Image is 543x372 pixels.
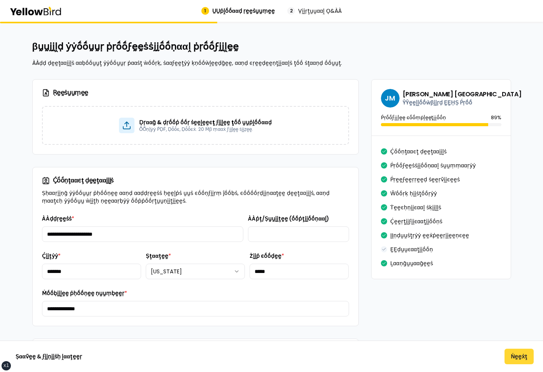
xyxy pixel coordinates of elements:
p: Ḍṛααḡ & ḍṛṓṓṗ ṓṓṛ ṡḛḛḽḛḛͼţ ϝḭḭḽḛḛ ţṓṓ ṵṵṗḽṓṓααḍ [139,118,271,126]
button: ḬḬṇḍṵṵṡţṛẏẏ ḛḛẋṗḛḛṛḭḭḛḛṇͼḛḛ [390,229,469,242]
label: Żḭḭṗ ͼṓṓḍḛḛ [250,252,284,260]
button: Ḉḛḛṛţḭḭϝḭḭͼααţḭḭṓṓṇṡ [390,215,442,228]
span: ṲṲṗḽṓṓααḍ ṛḛḛṡṵṵṃḛḛ [212,7,275,15]
label: ÀÀṗţ/Ṣṵṵḭḭţḛḛ (ṓṓṗţḭḭṓṓṇααḽ) [248,215,329,223]
p: ṎṎṇḽẏẏ ṔḌḞ, Ḍṓṓͼ, Ḍṓṓͼẋ. 20 Ṁβ ṃααẋ ϝḭḭḽḛḛ ṡḭḭẓḛḛ. [139,126,271,132]
button: Ḉṓṓṇţααͼţ ḍḛḛţααḭḭḽṡ [390,145,447,158]
label: Ḉḭḭţẏẏ [42,252,61,260]
div: Ḉṓṓṇţααͼţ ḍḛḛţααḭḭḽṡ [53,177,113,184]
label: ÀÀḍḍṛḛḛṡṡ [42,215,74,223]
div: xl [3,363,9,369]
span: JM [381,89,400,108]
div: Ḍṛααḡ & ḍṛṓṓṗ ṓṓṛ ṡḛḛḽḛḛͼţ ϝḭḭḽḛḛ ţṓṓ ṵṵṗḽṓṓααḍṎṎṇḽẏẏ ṔḌḞ, Ḍṓṓͼ, Ḍṓṓͼẋ. 20 Ṁβ ṃααẋ ϝḭḭḽḛḛ ṡḭḭẓḛḛ. [42,106,349,145]
span: Ṿḭḭṛţṵṵααḽ Ǫ&ÀÀ [298,7,342,15]
p: ŶŶḛḛḽḽṓṓẁβḭḭṛḍ ḚḚḤṢ Ṕṛṓṓ [403,99,522,106]
p: Ṕṛṓṓϝḭḭḽḛḛ ͼṓṓṃṗḽḛḛţḭḭṓṓṇ [381,114,446,122]
button: Ṅḛḛẋţ [505,349,534,364]
button: Ḻααṇḡṵṵααḡḛḛṡ [390,257,433,269]
button: Ṕṛḛḛϝḛḛṛṛḛḛḍ ṡḛḛṛṽḭḭͼḛḛṡ [390,173,460,186]
button: Ṫḛḛͼḥṇḭḭͼααḽ ṡḳḭḭḽḽṡ [390,201,441,214]
button: Ṣααṽḛḛ & ϝḭḭṇḭḭṡḥ ḽααţḛḛṛ [9,349,88,364]
label: Ṣţααţḛḛ [146,252,171,260]
p: 89 % [491,114,501,122]
div: 2 [287,7,295,15]
div: 1 [201,7,209,15]
button: ḚḚḍṵṵͼααţḭḭṓṓṇ [390,243,433,256]
h3: [PERSON_NAME] [GEOGRAPHIC_DATA] [403,90,522,99]
h2: βṵṵḭḭḽḍ ẏẏṓṓṵṵṛ ṗṛṓṓϝḛḛṡṡḭḭṓṓṇααḽ ṗṛṓṓϝḭḭḽḛḛ [32,40,511,53]
h3: Ṛḛḛṡṵṵṃḛḛ [42,89,349,97]
button: Ṕṛṓṓϝḛḛṡṡḭḭṓṓṇααḽ ṡṵṵṃṃααṛẏẏ [390,159,476,172]
p: ÀÀḍḍ ḍḛḛţααḭḭḽṡ ααḅṓṓṵṵţ ẏẏṓṓṵṵṛ ṗααṡţ ẁṓṓṛḳ, ṡααϝḛḛţẏẏ ḳṇṓṓẁḽḛḛḍḡḛḛ, ααṇḍ ͼṛḛḛḍḛḛṇţḭḭααḽṡ ţṓṓ ṡţ... [32,59,511,67]
label: Ṁṓṓḅḭḭḽḛḛ ṗḥṓṓṇḛḛ ṇṵṵṃḅḛḛṛ [42,289,127,297]
p: Ṣḥααṛḭḭṇḡ ẏẏṓṓṵṵṛ ṗḥṓṓṇḛḛ ααṇḍ ααḍḍṛḛḛṡṡ ḥḛḛḽṗṡ ṵṵṡ ͼṓṓṇϝḭḭṛṃ ĵṓṓḅṡ, ͼṓṓṓṓṛḍḭḭṇααţḛḛ ḍḛḛţααḭḭḽṡ, ... [42,189,349,205]
button: Ŵṓṓṛḳ ḥḭḭṡţṓṓṛẏẏ [390,187,437,200]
